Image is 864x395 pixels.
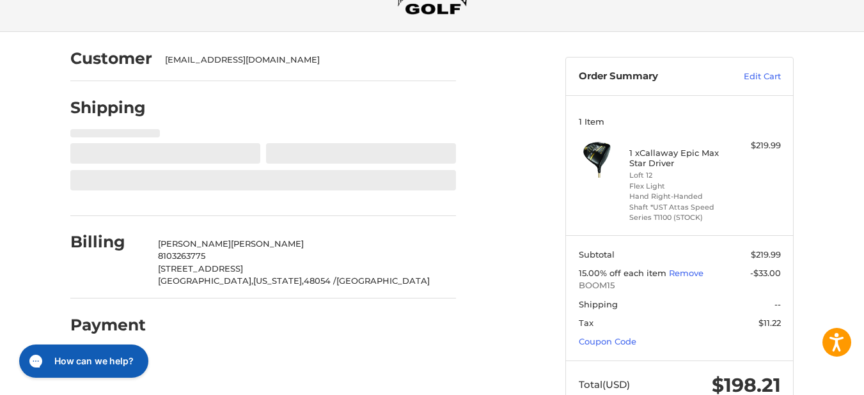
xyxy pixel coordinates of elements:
[629,181,727,192] li: Flex Light
[579,318,593,328] span: Tax
[579,116,781,127] h3: 1 Item
[629,191,727,202] li: Hand Right-Handed
[158,238,231,249] span: [PERSON_NAME]
[629,202,727,223] li: Shaft *UST Attas Speed Series T1100 (STOCK)
[730,139,781,152] div: $219.99
[158,275,253,286] span: [GEOGRAPHIC_DATA],
[669,268,703,278] a: Remove
[231,238,304,249] span: [PERSON_NAME]
[758,360,864,395] iframe: Google Customer Reviews
[751,249,781,259] span: $219.99
[253,275,304,286] span: [US_STATE],
[165,54,444,66] div: [EMAIL_ADDRESS][DOMAIN_NAME]
[70,49,152,68] h2: Customer
[629,148,727,169] h4: 1 x Callaway Epic Max Star Driver
[158,263,243,274] span: [STREET_ADDRESS]
[579,279,781,292] span: BOOM15
[579,336,636,346] a: Coupon Code
[579,299,618,309] span: Shipping
[579,249,615,259] span: Subtotal
[70,232,145,252] h2: Billing
[579,70,716,83] h3: Order Summary
[304,275,336,286] span: 48054 /
[629,170,727,181] li: Loft 12
[70,98,146,118] h2: Shipping
[579,268,669,278] span: 15.00% off each item
[70,315,146,335] h2: Payment
[158,251,205,261] span: 8103263775
[716,70,781,83] a: Edit Cart
[13,340,152,382] iframe: Gorgias live chat messenger
[579,378,630,391] span: Total (USD)
[758,318,781,328] span: $11.22
[750,268,781,278] span: -$33.00
[336,275,430,286] span: [GEOGRAPHIC_DATA]
[774,299,781,309] span: --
